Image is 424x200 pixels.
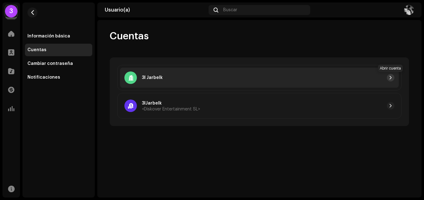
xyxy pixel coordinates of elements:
span: <Diskover Entertainment SL> [142,107,200,111]
span: Cuentas [110,30,149,42]
div: Usuario(a) [105,7,206,12]
re-m-nav-item: Cambiar contraseña [25,57,92,70]
re-m-nav-item: Información básica [25,30,92,42]
img: e24304c0-9e9c-4749-a4be-8170a82677ee [404,5,414,15]
div: Cuentas [27,47,46,52]
p: 3l Jarbelk [142,75,163,81]
p: 3lJarbelk [142,100,200,107]
div: 3 [5,5,17,17]
div: Cambiar contraseña [27,61,73,66]
re-m-nav-item: Notificaciones [25,71,92,84]
span: Buscar [223,7,237,12]
div: Información básica [27,34,70,39]
div: Notificaciones [27,75,60,80]
re-m-nav-item: Cuentas [25,44,92,56]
